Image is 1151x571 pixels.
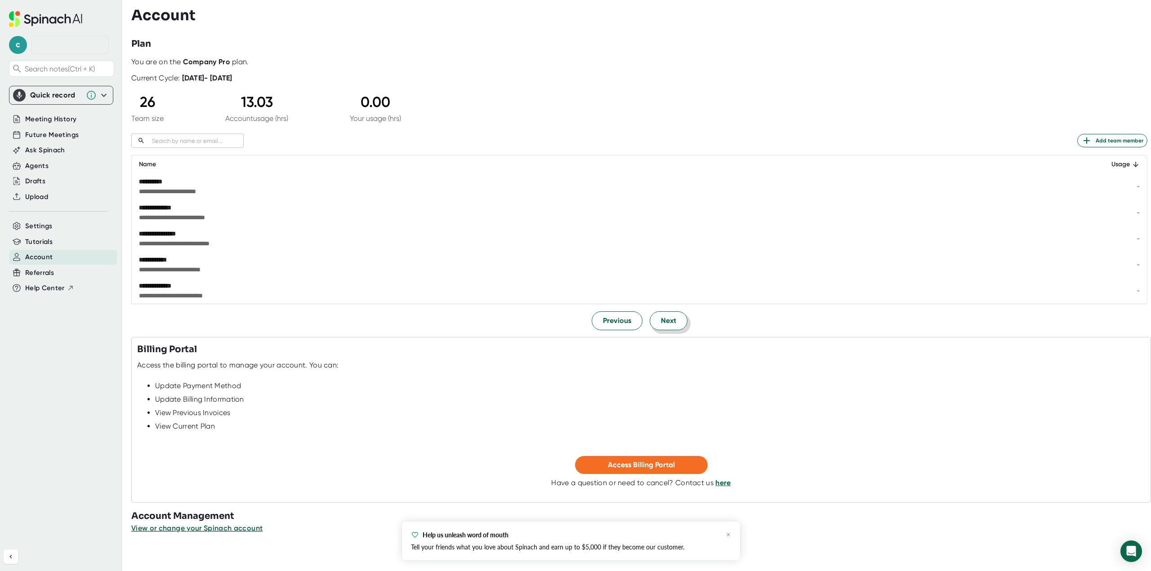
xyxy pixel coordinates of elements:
[131,58,1147,66] div: You are on the plan.
[131,523,263,534] button: View or change your Spinach account
[155,395,1145,404] div: Update Billing Information
[25,252,53,262] button: Account
[131,509,1151,523] h3: Account Management
[1090,278,1147,304] td: -
[1090,199,1147,226] td: -
[25,192,48,202] button: Upload
[25,283,74,293] button: Help Center
[25,114,76,124] button: Meeting History
[131,524,263,532] span: View or change your Spinach account
[608,460,675,469] span: Access Billing Portal
[139,159,1083,170] div: Name
[575,456,708,474] button: Access Billing Portal
[183,58,230,66] b: Company Pro
[1077,134,1147,147] button: Add team member
[30,91,81,100] div: Quick record
[551,478,731,487] div: Have a question or need to cancel? Contact us
[1090,173,1147,199] td: -
[148,136,244,146] input: Search by name or email...
[592,311,642,330] button: Previous
[131,74,232,83] div: Current Cycle:
[1090,226,1147,252] td: -
[1097,159,1140,170] div: Usage
[131,7,196,24] h3: Account
[1090,252,1147,278] td: -
[25,161,49,171] button: Agents
[131,93,164,111] div: 26
[1081,135,1143,146] span: Add team member
[137,343,197,356] h3: Billing Portal
[4,549,18,564] button: Collapse sidebar
[25,65,112,73] span: Search notes (Ctrl + K)
[350,114,401,123] div: Your usage (hrs)
[603,315,631,326] span: Previous
[25,176,45,186] button: Drafts
[225,93,288,111] div: 13.03
[715,478,731,487] a: here
[137,361,339,370] div: Access the billing portal to manage your account. You can:
[661,315,676,326] span: Next
[25,237,53,247] button: Tutorials
[25,145,65,155] button: Ask Spinach
[155,422,1145,431] div: View Current Plan
[25,268,54,278] button: Referrals
[13,86,109,104] div: Quick record
[25,221,53,231] button: Settings
[182,74,232,82] b: [DATE] - [DATE]
[225,114,288,123] div: Account usage (hrs)
[350,93,401,111] div: 0.00
[155,408,1145,417] div: View Previous Invoices
[131,37,151,51] h3: Plan
[9,36,27,54] span: c
[1120,540,1142,562] div: Open Intercom Messenger
[131,114,164,123] div: Team size
[25,130,79,140] button: Future Meetings
[155,381,1145,390] div: Update Payment Method
[650,311,687,330] button: Next
[25,283,65,293] span: Help Center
